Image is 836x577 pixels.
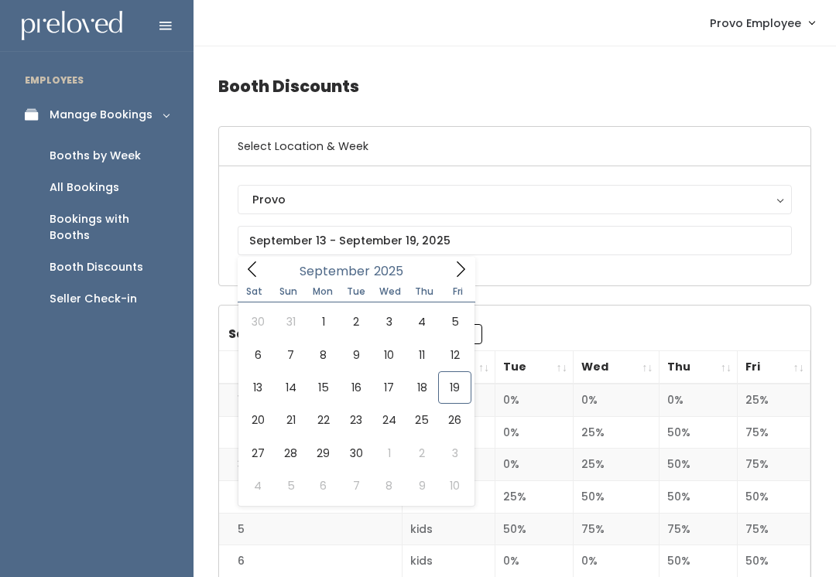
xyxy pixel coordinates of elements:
[242,437,274,469] span: September 27, 2025
[219,416,402,449] td: 2
[50,211,169,244] div: Bookings with Booths
[370,261,416,281] input: Year
[738,384,810,416] td: 25%
[22,11,122,41] img: preloved logo
[495,481,574,514] td: 25%
[738,481,810,514] td: 50%
[238,226,792,255] input: September 13 - September 19, 2025
[373,437,406,469] span: October 1, 2025
[307,339,340,371] span: September 8, 2025
[438,371,471,404] span: September 19, 2025
[238,287,272,296] span: Sat
[307,469,340,502] span: October 6, 2025
[306,287,340,296] span: Mon
[573,513,659,545] td: 75%
[339,287,373,296] span: Tue
[242,469,274,502] span: October 4, 2025
[219,384,402,416] td: 1
[340,371,372,404] span: September 16, 2025
[274,339,307,371] span: September 7, 2025
[406,306,438,338] span: September 4, 2025
[694,6,830,39] a: Provo Employee
[373,287,407,296] span: Wed
[219,127,810,166] h6: Select Location & Week
[573,416,659,449] td: 25%
[573,481,659,514] td: 50%
[219,481,402,514] td: 4
[495,449,574,481] td: 0%
[438,306,471,338] span: September 5, 2025
[402,513,495,545] td: kids
[307,306,340,338] span: September 1, 2025
[406,437,438,469] span: October 2, 2025
[738,351,810,384] th: Fri: activate to sort column ascending
[274,404,307,436] span: September 21, 2025
[373,404,406,436] span: September 24, 2025
[573,351,659,384] th: Wed: activate to sort column ascending
[300,265,370,278] span: September
[659,384,738,416] td: 0%
[406,339,438,371] span: September 11, 2025
[340,339,372,371] span: September 9, 2025
[407,287,441,296] span: Thu
[274,469,307,502] span: October 5, 2025
[242,339,274,371] span: September 6, 2025
[373,306,406,338] span: September 3, 2025
[274,437,307,469] span: September 28, 2025
[438,469,471,502] span: October 10, 2025
[242,404,274,436] span: September 20, 2025
[659,513,738,545] td: 75%
[495,351,574,384] th: Tue: activate to sort column ascending
[495,416,574,449] td: 0%
[710,15,801,32] span: Provo Employee
[659,351,738,384] th: Thu: activate to sort column ascending
[50,107,152,123] div: Manage Bookings
[340,437,372,469] span: September 30, 2025
[441,287,475,296] span: Fri
[373,339,406,371] span: September 10, 2025
[438,437,471,469] span: October 3, 2025
[373,469,406,502] span: October 8, 2025
[738,449,810,481] td: 75%
[340,306,372,338] span: September 2, 2025
[659,449,738,481] td: 50%
[495,513,574,545] td: 50%
[50,179,119,196] div: All Bookings
[659,416,738,449] td: 50%
[50,259,143,275] div: Booth Discounts
[50,148,141,164] div: Booths by Week
[307,437,340,469] span: September 29, 2025
[274,306,307,338] span: August 31, 2025
[573,449,659,481] td: 25%
[495,384,574,416] td: 0%
[242,306,274,338] span: August 30, 2025
[274,371,307,404] span: September 14, 2025
[228,324,482,344] label: Search:
[340,469,372,502] span: October 7, 2025
[738,416,810,449] td: 75%
[738,513,810,545] td: 75%
[340,404,372,436] span: September 23, 2025
[219,351,402,384] th: Booth Number: activate to sort column descending
[272,287,306,296] span: Sun
[307,371,340,404] span: September 15, 2025
[242,371,274,404] span: September 13, 2025
[238,185,792,214] button: Provo
[50,291,137,307] div: Seller Check-in
[406,469,438,502] span: October 9, 2025
[307,404,340,436] span: September 22, 2025
[438,404,471,436] span: September 26, 2025
[218,65,811,108] h4: Booth Discounts
[219,513,402,545] td: 5
[373,371,406,404] span: September 17, 2025
[252,191,777,208] div: Provo
[406,371,438,404] span: September 18, 2025
[438,339,471,371] span: September 12, 2025
[659,481,738,514] td: 50%
[406,404,438,436] span: September 25, 2025
[219,449,402,481] td: 3
[573,384,659,416] td: 0%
